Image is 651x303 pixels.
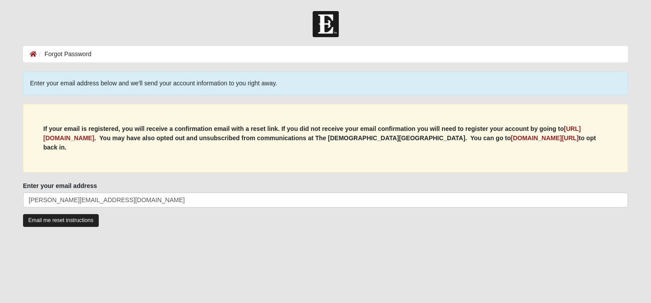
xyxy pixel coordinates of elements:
[23,72,628,95] div: Enter your email address below and we'll send your account information to you right away.
[37,50,92,59] li: Forgot Password
[511,134,579,142] a: [DOMAIN_NAME][URL]
[23,214,99,227] input: Email me reset instructions
[23,181,97,190] label: Enter your email address
[43,124,608,152] p: If your email is registered, you will receive a confirmation email with a reset link. If you did ...
[313,11,339,37] img: Church of Eleven22 Logo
